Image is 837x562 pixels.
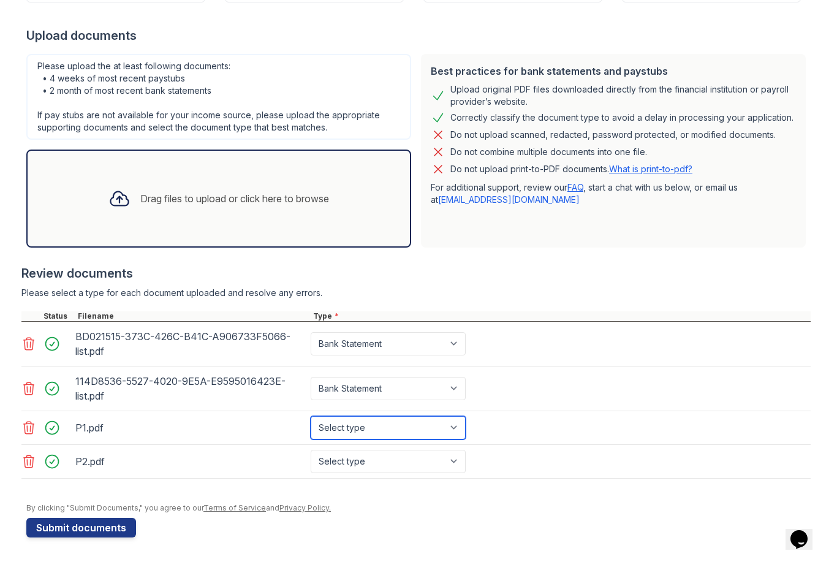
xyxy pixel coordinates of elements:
div: Filename [75,311,311,321]
div: P2.pdf [75,452,306,471]
div: Correctly classify the document type to avoid a delay in processing your application. [450,110,793,125]
a: Terms of Service [203,503,266,512]
div: Please select a type for each document uploaded and resolve any errors. [21,287,811,299]
p: For additional support, review our , start a chat with us below, or email us at [431,181,796,206]
iframe: chat widget [786,513,825,550]
div: 114D8536-5527-4020-9E5A-E9595016423E-list.pdf [75,371,306,406]
button: Submit documents [26,518,136,537]
div: Type [311,311,811,321]
div: Please upload the at least following documents: • 4 weeks of most recent paystubs • 2 month of mo... [26,54,411,140]
a: [EMAIL_ADDRESS][DOMAIN_NAME] [438,194,580,205]
div: Do not combine multiple documents into one file. [450,145,647,159]
div: Upload documents [26,27,811,44]
div: Drag files to upload or click here to browse [140,191,329,206]
div: BD021515-373C-426C-B41C-A906733F5066-list.pdf [75,327,306,361]
div: Upload original PDF files downloaded directly from the financial institution or payroll provider’... [450,83,796,108]
div: Status [41,311,75,321]
a: FAQ [567,182,583,192]
div: By clicking "Submit Documents," you agree to our and [26,503,811,513]
a: What is print-to-pdf? [609,164,692,174]
div: P1.pdf [75,418,306,438]
a: Privacy Policy. [279,503,331,512]
div: Best practices for bank statements and paystubs [431,64,796,78]
div: Do not upload scanned, redacted, password protected, or modified documents. [450,127,776,142]
div: Review documents [21,265,811,282]
p: Do not upload print-to-PDF documents. [450,163,692,175]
